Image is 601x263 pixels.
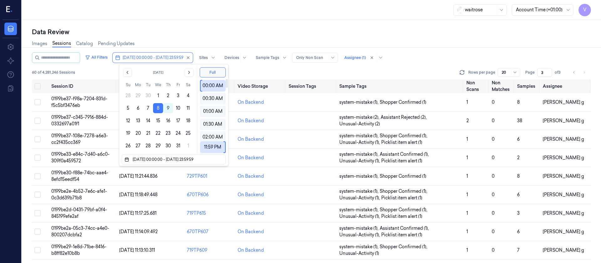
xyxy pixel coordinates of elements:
[153,116,163,126] button: Wednesday, October 15th, 2025
[187,192,233,198] div: 670TP606
[570,68,578,77] button: Go to previous page
[381,139,422,146] span: Picklist item alert (1)
[123,55,183,60] span: [DATE] 00:00:00 - [DATE] 23:59:59
[238,210,264,217] div: On Backend
[143,116,153,126] button: Tuesday, October 14th, 2025
[76,40,93,47] a: Catalog
[51,151,110,164] span: 0199be33-e84c-7d40-a6c0-309f0a459572
[492,210,495,216] span: 0
[51,114,108,127] span: 0199be37-c345-7916-884d-0332697a01f1
[492,247,495,253] span: 0
[34,192,41,198] button: Select row
[153,82,163,88] th: Wednesday
[133,91,143,101] button: Monday, September 29th, 2025
[119,173,157,179] span: [DATE] 11:21:44.836
[380,173,426,180] span: Shopper Confirmed (1)
[51,225,109,238] span: 0199be2a-05c3-74cc-a4e0-800207dcbfa2
[51,188,107,201] span: 0199be2e-4b52-7e6c-afe1-0c3d639b71b8
[380,188,429,195] span: Shopper Confirmed (1) ,
[492,136,495,142] span: 0
[238,118,264,124] div: On Backend
[492,155,495,160] span: 0
[339,99,380,106] span: system-mistake (1) ,
[52,40,71,47] a: Sessions
[51,96,107,108] span: 0199be37-f98a-7204-831d-f5c5bf3476eb
[163,103,173,113] button: Today, Thursday, October 9th, 2025
[381,213,422,220] span: Picklist item alert (1)
[173,128,183,138] button: Friday, October 24th, 2025
[51,170,108,182] span: 0199be30-f88e-74bc-aae4-8efd15eedf54
[339,213,381,220] span: Unusual-Activity (1) ,
[34,247,41,253] button: Select row
[466,136,468,142] span: 1
[113,53,193,63] button: [DATE] 00:00:00 - [DATE] 23:59:59
[163,116,173,126] button: Thursday, October 16th, 2025
[123,91,133,101] button: Sunday, September 28th, 2025
[183,82,193,88] th: Saturday
[517,118,522,124] span: 38
[339,225,380,232] span: system-mistake (1) ,
[119,210,157,216] span: [DATE] 11:17:25.681
[238,247,264,254] div: On Backend
[119,229,158,234] span: [DATE] 11:14:09.492
[143,103,153,113] button: Tuesday, October 7th, 2025
[34,229,41,235] button: Select row
[492,99,495,105] span: 0
[238,99,264,106] div: On Backend
[187,247,233,254] div: 719TP609
[540,79,591,93] th: Assignee
[117,79,184,93] th: Timestamp (Session)
[200,67,226,77] button: Full
[543,192,584,197] span: [PERSON_NAME] g
[163,141,173,151] button: Thursday, October 30th, 2025
[183,141,193,151] button: Saturday, November 1st, 2025
[543,210,584,216] span: [PERSON_NAME] g
[32,40,47,47] a: Images
[380,225,430,232] span: Assistant Confirmed (1) ,
[517,229,520,234] span: 6
[34,210,41,216] button: Select row
[543,155,584,160] span: [PERSON_NAME] g
[187,173,233,180] div: 729TP601
[143,141,153,151] button: Tuesday, October 28th, 2025
[492,192,495,197] span: 0
[381,195,422,201] span: Picklist item alert (1)
[517,99,520,105] span: 8
[202,131,223,143] div: 02:00 AM
[202,118,223,130] div: 01:30 AM
[202,141,223,153] div: 11:59 PM
[133,116,143,126] button: Monday, October 13th, 2025
[238,173,264,180] div: On Backend
[136,68,181,77] button: [DATE]
[339,188,380,195] span: system-mistake (1) ,
[143,91,153,101] button: Tuesday, September 30th, 2025
[143,82,153,88] th: Tuesday
[466,229,468,234] span: 1
[466,155,468,160] span: 1
[133,82,143,88] th: Monday
[187,210,233,217] div: 719TP615
[339,244,380,250] span: system-mistake (1) ,
[543,247,584,253] span: [PERSON_NAME] g
[34,83,41,89] button: Select all
[380,207,429,213] span: Shopper Confirmed (1) ,
[153,128,163,138] button: Wednesday, October 22nd, 2025
[34,136,41,142] button: Select row
[517,173,520,179] span: 8
[466,173,468,179] span: 1
[49,79,116,93] th: Session ID
[337,79,464,93] th: Sample Tags
[173,141,183,151] button: Friday, October 31st, 2025
[238,155,264,161] div: On Backend
[238,136,264,143] div: On Backend
[123,116,133,126] button: Sunday, October 12th, 2025
[517,155,520,160] span: 2
[339,114,381,121] span: system-mistake (2) ,
[517,192,520,197] span: 6
[32,28,591,36] div: Data Review
[123,128,133,138] button: Sunday, October 19th, 2025
[339,207,380,213] span: system-mistake (1) ,
[238,192,264,198] div: On Backend
[34,99,41,105] button: Select row
[32,70,75,75] span: 60 of 4,281,246 Sessions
